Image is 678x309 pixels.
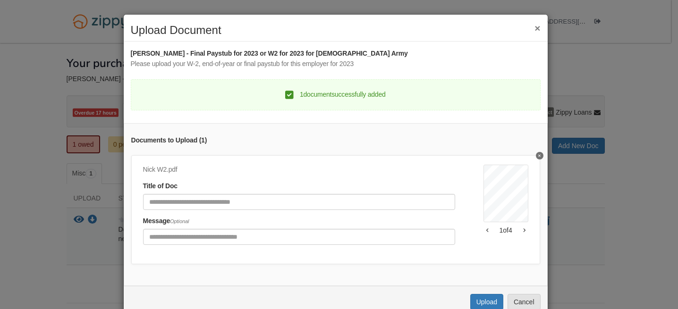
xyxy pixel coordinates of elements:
[131,135,540,146] div: Documents to Upload ( 1 )
[143,216,189,226] label: Message
[143,165,455,175] div: Nick W2.pdf
[483,225,528,235] div: 1 of 4
[143,229,455,245] input: Include any comments on this document
[285,90,385,100] div: 1 document successfully added
[131,49,541,59] div: [PERSON_NAME] - Final Paystub for 2023 or W2 for 2023 for [DEMOGRAPHIC_DATA] Army
[131,59,541,69] div: Please upload your W-2, end-of-year or final paystub for this employer for 2023
[536,152,543,159] button: Delete undefined
[131,24,541,36] h2: Upload Document
[534,23,540,33] button: ×
[143,194,455,210] input: Document Title
[143,181,178,192] label: Title of Doc
[170,218,189,224] span: Optional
